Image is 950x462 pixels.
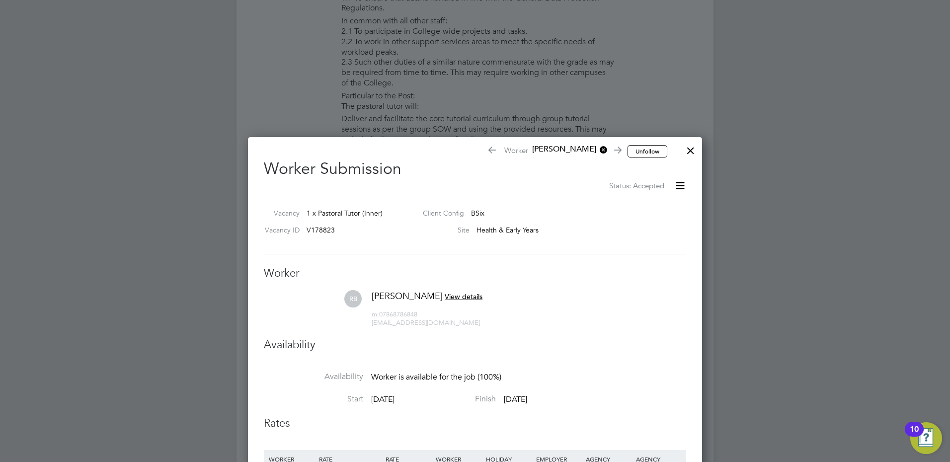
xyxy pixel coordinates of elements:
[372,290,443,302] span: [PERSON_NAME]
[445,292,482,301] span: View details
[910,429,919,442] div: 10
[264,338,686,352] h3: Availability
[415,209,464,218] label: Client Config
[396,394,496,404] label: Finish
[910,422,942,454] button: Open Resource Center, 10 new notifications
[372,310,417,318] span: 07868786848
[344,290,362,308] span: RB
[476,226,539,234] span: Health & Early Years
[415,226,470,234] label: Site
[264,151,686,192] h2: Worker Submission
[487,144,620,158] span: Worker
[372,310,379,318] span: m:
[371,394,395,404] span: [DATE]
[471,209,484,218] span: BSix
[504,394,527,404] span: [DATE]
[628,145,667,158] button: Unfollow
[372,318,480,327] span: [EMAIL_ADDRESS][DOMAIN_NAME]
[307,209,383,218] span: 1 x Pastoral Tutor (Inner)
[260,209,300,218] label: Vacancy
[260,226,300,234] label: Vacancy ID
[264,372,363,382] label: Availability
[528,144,608,155] span: [PERSON_NAME]
[264,416,686,431] h3: Rates
[609,181,664,190] span: Status: Accepted
[264,266,686,281] h3: Worker
[371,372,501,382] span: Worker is available for the job (100%)
[307,226,335,234] span: V178823
[264,394,363,404] label: Start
